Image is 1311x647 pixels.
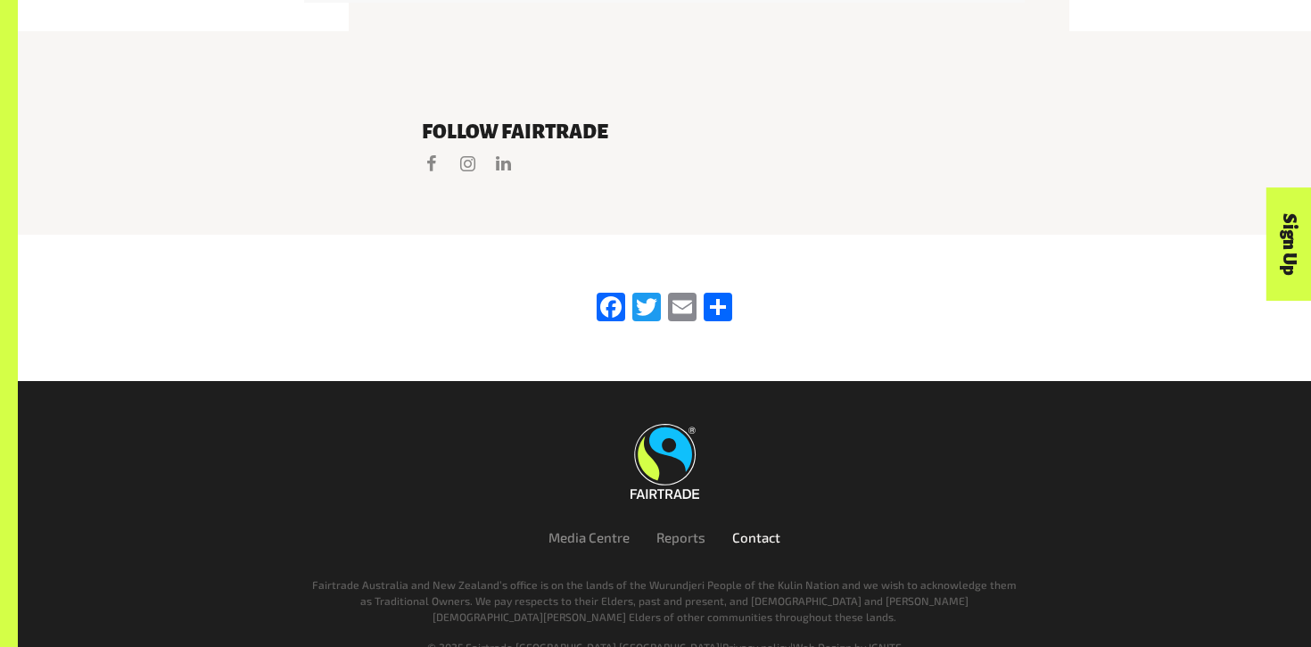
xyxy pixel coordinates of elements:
a: Visit us on Instagram [458,153,477,173]
a: Contact [732,529,780,545]
a: Media Centre [548,529,630,545]
a: Twitter [629,293,664,324]
h6: Follow Fairtrade [422,121,907,143]
a: Visit us on linkedIn [493,153,513,173]
a: Visit us on facebook [422,153,441,173]
a: Email [664,293,700,324]
a: Facebook [593,293,629,324]
a: Reports [656,529,705,545]
a: Share [700,293,736,324]
img: Fairtrade Australia New Zealand logo [631,424,699,499]
p: Fairtrade Australia and New Zealand’s office is on the lands of the Wurundjeri People of the Kuli... [309,576,1019,625]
